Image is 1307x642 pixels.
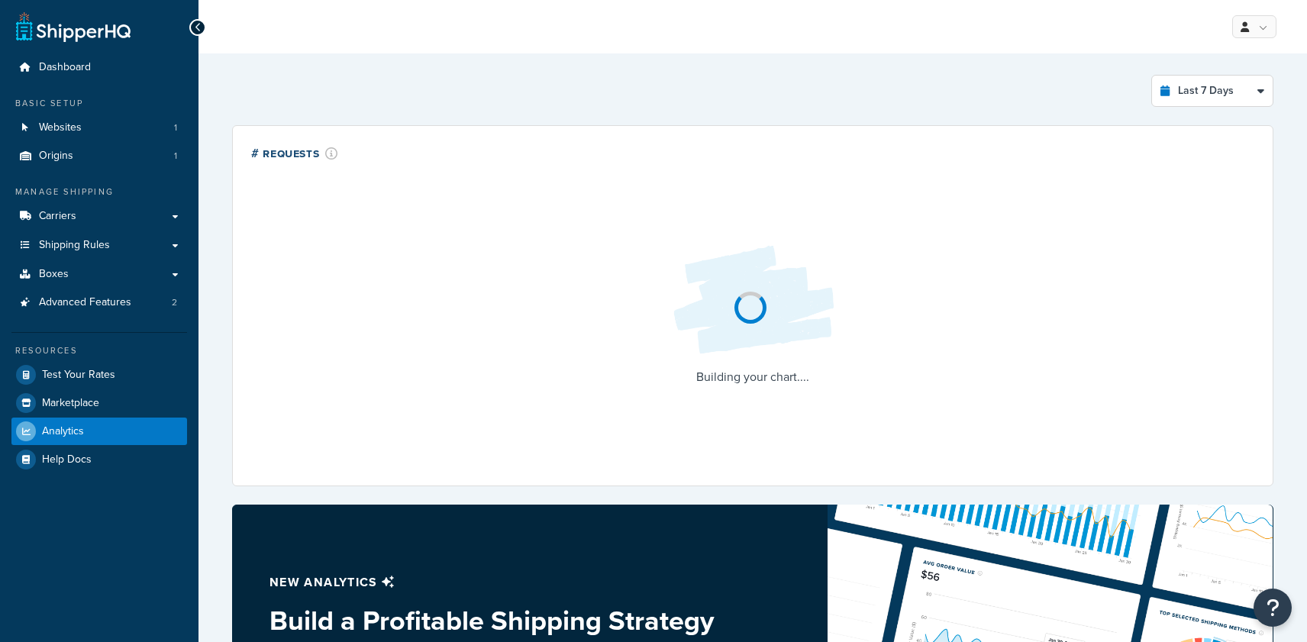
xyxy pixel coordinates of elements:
[11,289,187,317] li: Advanced Features
[11,202,187,231] a: Carriers
[251,144,338,162] div: # Requests
[269,605,716,636] h3: Build a Profitable Shipping Strategy
[11,142,187,170] li: Origins
[11,186,187,198] div: Manage Shipping
[11,142,187,170] a: Origins1
[39,61,91,74] span: Dashboard
[11,260,187,289] a: Boxes
[11,114,187,142] a: Websites1
[661,366,844,388] p: Building your chart....
[11,389,187,417] a: Marketplace
[39,210,76,223] span: Carriers
[174,121,177,134] span: 1
[42,397,99,410] span: Marketplace
[39,268,69,281] span: Boxes
[11,97,187,110] div: Basic Setup
[39,239,110,252] span: Shipping Rules
[11,114,187,142] li: Websites
[42,369,115,382] span: Test Your Rates
[42,453,92,466] span: Help Docs
[11,361,187,389] a: Test Your Rates
[11,418,187,445] a: Analytics
[11,53,187,82] a: Dashboard
[11,231,187,260] a: Shipping Rules
[174,150,177,163] span: 1
[39,150,73,163] span: Origins
[11,289,187,317] a: Advanced Features2
[42,425,84,438] span: Analytics
[39,296,131,309] span: Advanced Features
[172,296,177,309] span: 2
[269,572,716,593] p: New analytics
[11,446,187,473] a: Help Docs
[39,121,82,134] span: Websites
[1254,589,1292,627] button: Open Resource Center
[11,344,187,357] div: Resources
[661,234,844,366] img: Loading...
